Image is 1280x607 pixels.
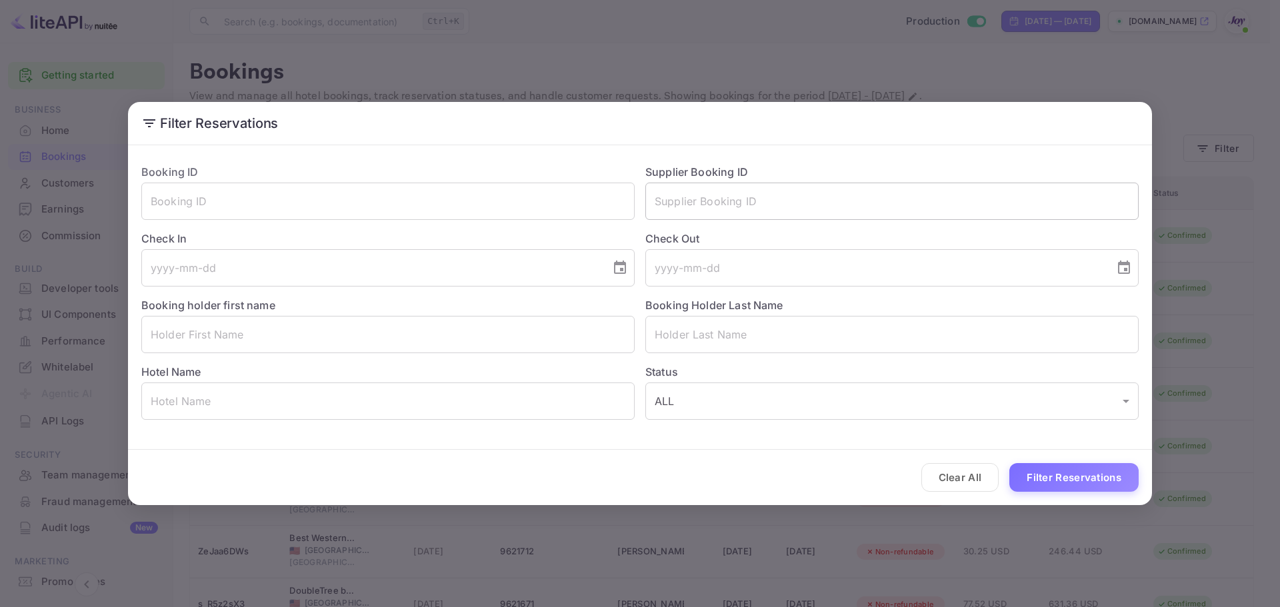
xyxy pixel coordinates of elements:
[607,255,633,281] button: Choose date
[141,316,635,353] input: Holder First Name
[645,316,1139,353] input: Holder Last Name
[141,231,635,247] label: Check In
[141,183,635,220] input: Booking ID
[645,165,748,179] label: Supplier Booking ID
[645,382,1139,420] div: ALL
[645,249,1105,287] input: yyyy-mm-dd
[141,249,601,287] input: yyyy-mm-dd
[645,231,1139,247] label: Check Out
[141,382,635,420] input: Hotel Name
[645,364,1139,380] label: Status
[1111,255,1137,281] button: Choose date
[141,365,201,378] label: Hotel Name
[921,463,999,492] button: Clear All
[645,183,1139,220] input: Supplier Booking ID
[128,102,1152,145] h2: Filter Reservations
[141,165,199,179] label: Booking ID
[645,299,783,312] label: Booking Holder Last Name
[141,299,275,312] label: Booking holder first name
[1009,463,1139,492] button: Filter Reservations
